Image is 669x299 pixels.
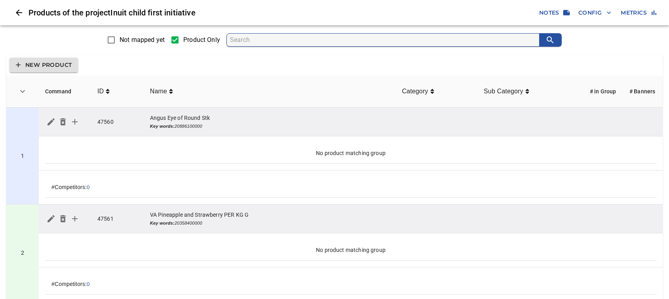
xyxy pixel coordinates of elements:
td: VA Pineapple and Strawberry PER KG G [144,204,396,233]
button: Config [575,6,614,20]
button: 0 [87,281,89,287]
span: ID [97,87,106,96]
th: # in Group [583,76,623,108]
span: Notes [539,8,569,18]
span: Metrics [621,8,656,18]
i: 20886100000 [150,124,202,129]
td: 47561 [91,204,144,233]
td: Angus Eye of Round Stk [144,108,396,136]
button: Metrics [618,6,659,20]
span: Config [578,8,611,18]
span: Name [150,87,173,96]
div: #Competitors: [51,183,650,191]
span: ID [97,87,110,96]
td: 47560 - Angus Eye of Round Stk [6,108,39,204]
div: #Competitors: [51,280,650,288]
td: No product matching group [45,143,656,164]
button: Close [10,3,29,22]
span: Sub Category [484,87,525,96]
button: New Product [10,58,78,72]
b: Key words: [150,124,175,129]
button: search [539,34,561,46]
span: Category [402,87,434,96]
button: Notes [536,6,572,20]
span: Category [402,87,430,96]
th: # Banners [623,76,663,108]
button: 0 [87,184,89,190]
span: Product Only [183,35,220,45]
td: 47560 [91,108,144,136]
i: 20358400000 [150,221,202,225]
h6: Products of the project Inuit child first initiative [29,6,536,19]
b: Key words: [150,221,175,225]
input: search [230,34,539,46]
span: New Product [16,60,72,70]
span: Name [150,87,169,96]
td: No product matching group [45,240,656,261]
span: Sub Category [484,87,529,96]
span: Not mapped yet [120,35,165,45]
th: Command [39,76,91,108]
